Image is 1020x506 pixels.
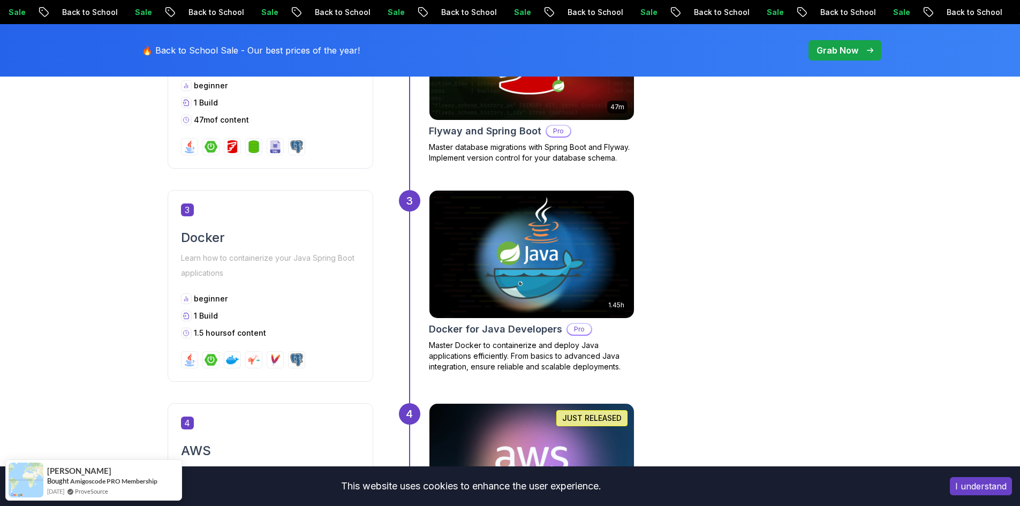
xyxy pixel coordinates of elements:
p: Sale [59,7,94,18]
img: provesource social proof notification image [9,463,43,497]
h2: AWS [181,442,360,459]
span: [PERSON_NAME] [47,466,111,475]
span: 1 Build [194,98,218,107]
p: beginner [194,293,228,304]
a: Docker for Java Developers card1.45hDocker for Java DevelopersProMaster Docker to containerize an... [429,190,634,372]
p: Back to School [618,7,691,18]
div: This website uses cookies to enhance the user experience. [8,474,934,498]
h2: Docker [181,229,360,246]
p: Sale [691,7,726,18]
p: Pro [547,126,570,137]
p: 1.5 hours of content [194,328,266,338]
div: 4 [399,403,420,425]
p: Sale [565,7,599,18]
a: Amigoscode PRO Membership [70,477,157,485]
p: Back to School [745,7,818,18]
p: 🔥 Back to School Sale - Our best prices of the year! [142,44,360,57]
p: Sale [439,7,473,18]
p: Sale [944,7,978,18]
h2: Docker for Java Developers [429,322,562,337]
p: Master Docker to containerize and deploy Java applications efficiently. From basics to advanced J... [429,340,634,372]
p: 47m of content [194,115,249,125]
span: 1 Build [194,311,218,320]
img: flyway logo [226,140,239,153]
p: beginner [194,80,228,91]
img: docker logo [226,353,239,366]
p: Back to School [239,7,312,18]
img: jib logo [247,353,260,366]
a: ProveSource [75,487,108,496]
p: Sale [186,7,220,18]
h2: Flyway and Spring Boot [429,124,541,139]
img: java logo [183,140,196,153]
p: Back to School [492,7,565,18]
img: spring-boot logo [205,353,217,366]
p: Master database migrations with Spring Boot and Flyway. Implement version control for your databa... [429,142,634,163]
div: 3 [399,190,420,212]
p: Grab Now [817,44,858,57]
p: Back to School [113,7,186,18]
p: Sale [818,7,852,18]
img: spring-boot logo [205,140,217,153]
p: Back to School [871,7,944,18]
img: Docker for Java Developers card [429,191,634,318]
p: Learn how to containerize your Java Spring Boot applications [181,251,360,281]
p: 47m [610,103,624,111]
img: spring-data-jpa logo [247,140,260,153]
img: sql logo [269,140,282,153]
p: 1.45h [608,301,624,309]
span: 3 [181,203,194,216]
img: postgres logo [290,353,303,366]
p: Deploy your applications to the cloud [181,464,360,479]
p: Sale [312,7,346,18]
img: postgres logo [290,140,303,153]
button: Accept cookies [950,477,1012,495]
p: Back to School [366,7,439,18]
p: JUST RELEASED [562,413,622,424]
img: java logo [183,353,196,366]
span: 4 [181,417,194,429]
span: [DATE] [47,487,64,496]
span: Bought [47,477,69,485]
img: maven logo [269,353,282,366]
p: Pro [568,324,591,335]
